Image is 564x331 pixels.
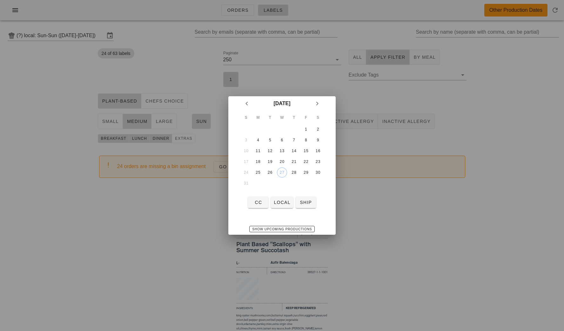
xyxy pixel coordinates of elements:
div: 13 [277,149,287,153]
span: local [273,200,290,205]
th: S [312,111,324,124]
th: F [300,111,312,124]
button: 19 [265,157,275,167]
th: T [288,111,300,124]
button: 8 [301,135,311,145]
div: 12 [265,149,275,153]
button: 30 [313,167,323,178]
div: 1 [301,127,311,132]
button: 14 [289,146,299,156]
div: 11 [253,149,263,153]
span: Show Upcoming Productions [252,227,312,231]
button: local [271,197,293,208]
span: ship [298,200,313,205]
button: ship [296,197,316,208]
div: 23 [313,159,323,164]
button: 29 [301,167,311,178]
div: 18 [253,159,263,164]
button: 20 [277,157,287,167]
button: CC [248,197,268,208]
div: 4 [253,138,263,142]
button: 16 [313,146,323,156]
div: 7 [289,138,299,142]
div: 20 [277,159,287,164]
div: 2 [313,127,323,132]
button: 2 [313,124,323,134]
div: 22 [301,159,311,164]
button: [DATE] [271,98,293,110]
button: 18 [253,157,263,167]
button: 9 [313,135,323,145]
button: 26 [265,167,275,178]
div: 21 [289,159,299,164]
th: T [264,111,276,124]
button: 21 [289,157,299,167]
div: 29 [301,170,311,175]
div: 25 [253,170,263,175]
button: 12 [265,146,275,156]
th: M [252,111,264,124]
th: S [240,111,252,124]
button: 27 [277,167,287,178]
div: 16 [313,149,323,153]
div: 30 [313,170,323,175]
div: 6 [277,138,287,142]
button: Previous month [241,98,252,109]
button: 28 [289,167,299,178]
div: 14 [289,149,299,153]
div: 9 [313,138,323,142]
button: 23 [313,157,323,167]
button: 22 [301,157,311,167]
div: 15 [301,149,311,153]
div: 28 [289,170,299,175]
button: 13 [277,146,287,156]
div: 19 [265,159,275,164]
button: 25 [253,167,263,178]
button: 11 [253,146,263,156]
button: 6 [277,135,287,145]
th: W [276,111,288,124]
span: CC [251,200,266,205]
div: 26 [265,170,275,175]
button: 1 [301,124,311,134]
div: 27 [277,170,287,175]
button: 5 [265,135,275,145]
button: 15 [301,146,311,156]
button: 4 [253,135,263,145]
button: Show Upcoming Productions [249,226,315,232]
button: Next month [312,98,323,109]
div: 8 [301,138,311,142]
div: 5 [265,138,275,142]
button: 7 [289,135,299,145]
